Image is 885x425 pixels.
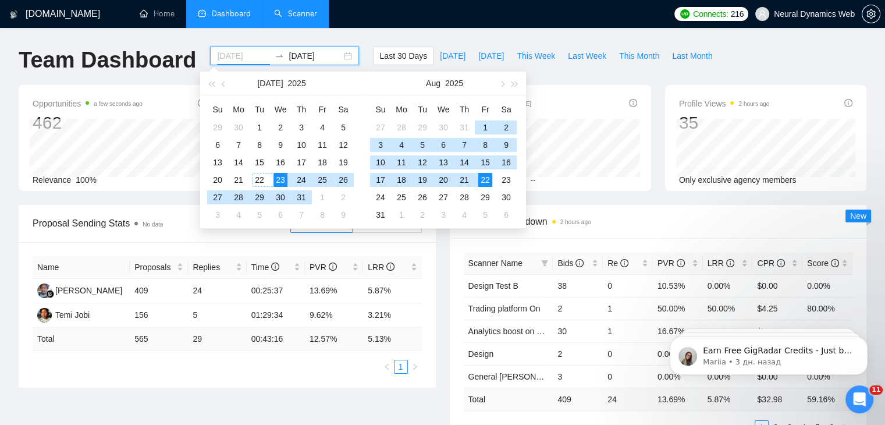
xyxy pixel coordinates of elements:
[454,206,475,224] td: 2025-09-04
[312,119,333,136] td: 2025-07-04
[19,47,196,74] h1: Team Dashboard
[391,154,412,171] td: 2025-08-11
[333,206,354,224] td: 2025-08-09
[758,10,766,18] span: user
[620,259,628,267] span: info-circle
[370,206,391,224] td: 2025-08-31
[232,208,246,222] div: 4
[336,173,350,187] div: 26
[312,189,333,206] td: 2025-08-01
[436,138,450,152] div: 6
[436,190,450,204] div: 27
[475,154,496,171] td: 2025-08-15
[26,35,45,54] img: Profile image for Mariia
[468,372,635,381] a: General [PERSON_NAME] | FastAPI v2.0. On
[752,297,802,320] td: $4.25
[370,171,391,189] td: 2025-08-17
[703,274,753,297] td: 0.00%
[433,119,454,136] td: 2025-07-30
[143,221,163,228] span: No data
[211,138,225,152] div: 6
[475,119,496,136] td: 2025-08-01
[415,208,429,222] div: 2
[454,119,475,136] td: 2025-07-31
[140,9,175,19] a: homeHome
[433,171,454,189] td: 2025-08-20
[869,385,883,395] span: 11
[478,49,504,62] span: [DATE]
[333,100,354,119] th: Sa
[253,208,266,222] div: 5
[436,208,450,222] div: 3
[370,189,391,206] td: 2025-08-24
[370,154,391,171] td: 2025-08-10
[496,154,517,171] td: 2025-08-16
[274,9,317,19] a: searchScanner
[454,100,475,119] th: Th
[212,9,251,19] span: Dashboard
[457,155,471,169] div: 14
[412,136,433,154] td: 2025-08-05
[211,190,225,204] div: 27
[386,263,394,271] span: info-circle
[499,138,513,152] div: 9
[291,136,312,154] td: 2025-07-10
[499,155,513,169] div: 16
[478,190,492,204] div: 29
[726,259,734,267] span: info-circle
[370,119,391,136] td: 2025-07-27
[333,119,354,136] td: 2025-07-05
[499,173,513,187] div: 23
[217,49,270,62] input: Start date
[680,9,689,19] img: upwork-logo.png
[560,219,591,225] time: 2 hours ago
[253,155,266,169] div: 15
[294,121,308,134] div: 3
[312,206,333,224] td: 2025-08-08
[271,263,279,271] span: info-circle
[457,138,471,152] div: 7
[374,138,388,152] div: 3
[370,100,391,119] th: Su
[478,155,492,169] div: 15
[475,136,496,154] td: 2025-08-08
[415,173,429,187] div: 19
[629,99,637,107] span: info-circle
[575,259,584,267] span: info-circle
[188,256,246,279] th: Replies
[51,33,201,45] p: Earn Free GigRadar Credits - Just by Sharing Your Story! 💬 Want more credits for sending proposal...
[496,189,517,206] td: 2025-08-30
[37,308,52,323] img: T
[454,171,475,189] td: 2025-08-21
[370,136,391,154] td: 2025-08-03
[391,189,412,206] td: 2025-08-25
[391,171,412,189] td: 2025-08-18
[249,154,270,171] td: 2025-07-15
[253,138,266,152] div: 8
[374,121,388,134] div: 27
[207,100,228,119] th: Su
[607,258,628,268] span: Re
[679,175,797,185] span: Only exclusive agency members
[475,206,496,224] td: 2025-09-05
[415,190,429,204] div: 26
[850,211,866,221] span: New
[253,173,266,187] div: 22
[291,119,312,136] td: 2025-07-03
[436,155,450,169] div: 13
[391,100,412,119] th: Mo
[336,155,350,169] div: 19
[315,173,329,187] div: 25
[207,171,228,189] td: 2025-07-20
[94,101,142,107] time: a few seconds ago
[677,259,685,267] span: info-circle
[315,208,329,222] div: 8
[33,175,71,185] span: Relevance
[249,171,270,189] td: 2025-07-22
[273,208,287,222] div: 6
[130,279,188,303] td: 409
[433,100,454,119] th: We
[336,138,350,152] div: 12
[412,189,433,206] td: 2025-08-26
[46,290,54,298] img: gigradar-bm.png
